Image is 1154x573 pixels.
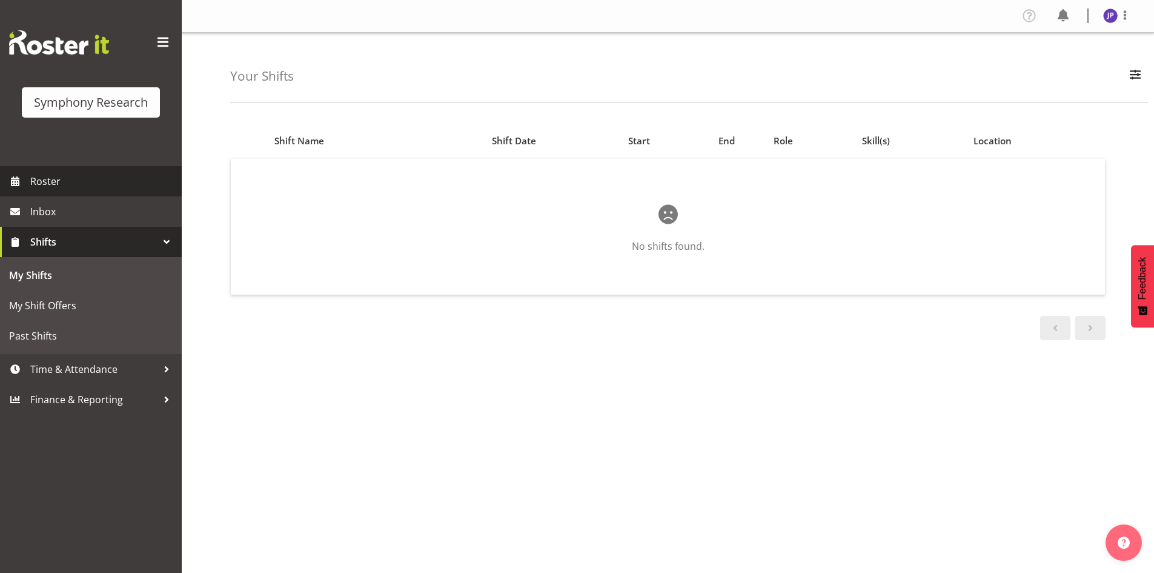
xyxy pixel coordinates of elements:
[718,134,735,148] span: End
[30,360,158,378] span: Time & Attendance
[9,30,109,55] img: Rosterit website logo
[30,390,158,409] span: Finance & Reporting
[628,134,650,148] span: Start
[3,321,179,351] a: Past Shifts
[862,134,890,148] span: Skill(s)
[1137,257,1148,300] span: Feedback
[3,260,179,290] a: My Shifts
[274,134,324,148] span: Shift Name
[9,327,173,345] span: Past Shifts
[9,297,173,315] span: My Shift Offers
[1118,537,1130,549] img: help-xxl-2.png
[34,93,148,112] div: Symphony Research
[774,134,793,148] span: Role
[270,239,1066,253] p: No shifts found.
[3,290,179,321] a: My Shift Offers
[1122,63,1148,90] button: Filter Employees
[30,203,176,221] span: Inbox
[973,134,1012,148] span: Location
[230,69,294,83] h4: Your Shifts
[30,172,176,190] span: Roster
[492,134,536,148] span: Shift Date
[1103,8,1118,23] img: judith-partridge11888.jpg
[30,233,158,251] span: Shifts
[9,266,173,284] span: My Shifts
[1131,245,1154,327] button: Feedback - Show survey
